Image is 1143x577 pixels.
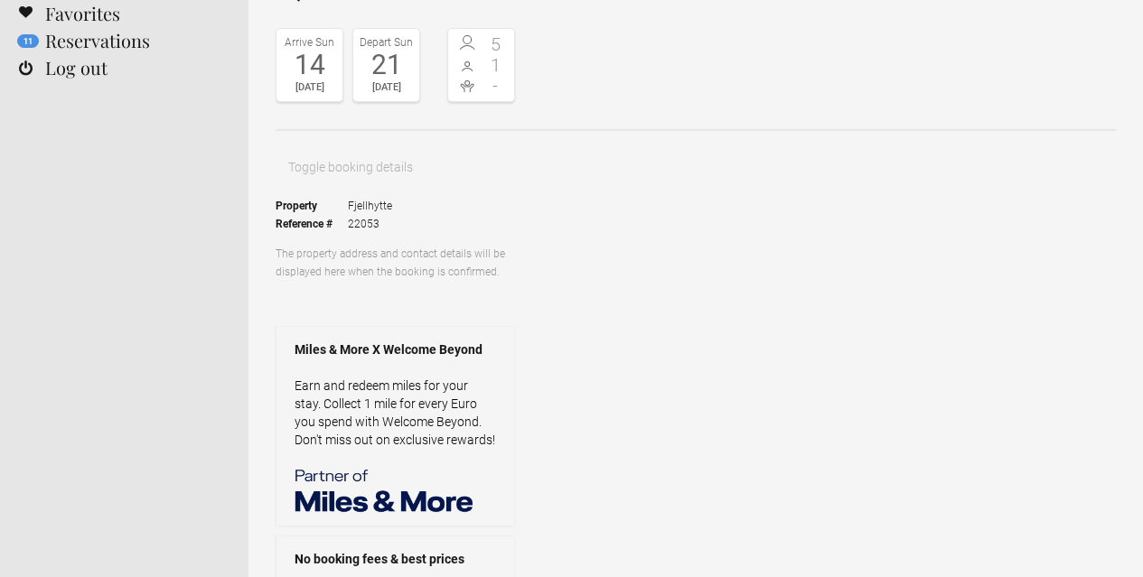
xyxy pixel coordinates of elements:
[276,149,426,185] button: Toggle booking details
[295,467,475,512] img: Miles & More
[358,51,415,79] div: 21
[348,215,392,233] span: 22053
[348,197,392,215] span: Fjellhytte
[276,215,348,233] strong: Reference #
[295,340,496,358] strong: Miles & More X Welcome Beyond
[276,245,515,281] p: The property address and contact details will be displayed here when the booking is confirmed.
[358,33,415,51] div: Depart Sun
[482,56,511,74] span: 1
[281,79,338,97] div: [DATE]
[358,79,415,97] div: [DATE]
[276,197,348,215] strong: Property
[17,34,39,48] flynt-notification-badge: 11
[482,77,511,95] span: -
[482,35,511,53] span: 5
[281,33,338,51] div: Arrive Sun
[281,51,338,79] div: 14
[295,378,495,447] a: Earn and redeem miles for your stay. Collect 1 mile for every Euro you spend with Welcome Beyond....
[295,550,496,568] strong: No booking fees & best prices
